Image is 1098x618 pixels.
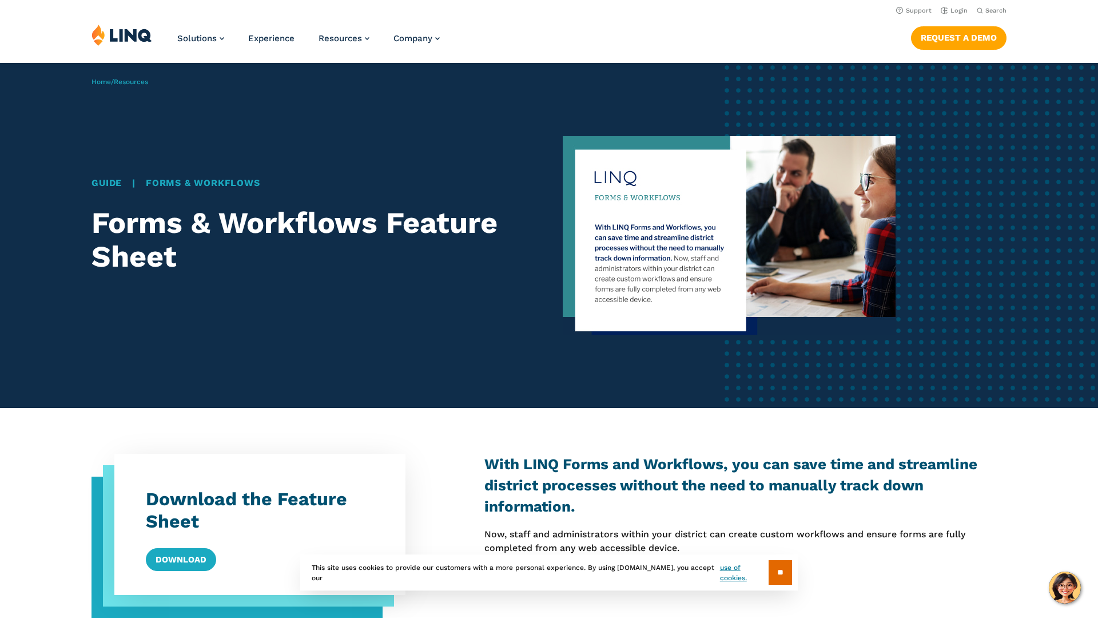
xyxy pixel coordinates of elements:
a: Support [896,7,932,14]
button: Open Search Bar [977,6,1006,15]
p: Now, staff and administrators within your district can create custom workflows and ensure forms a... [484,528,1006,556]
a: use of cookies. [720,562,769,583]
a: Guide [91,177,122,188]
a: Request a Demo [911,26,1006,49]
h2: With LINQ Forms and Workflows, you can save time and streamline district processes without the ne... [484,454,1006,517]
span: Company [393,33,432,43]
nav: Primary Navigation [177,24,440,62]
a: Login [941,7,968,14]
a: Download [146,548,216,571]
img: LINQ | K‑12 Software [91,24,152,46]
a: Forms & Workflows [146,177,260,188]
a: Company [393,33,440,43]
a: Experience [248,33,295,43]
div: | [91,176,535,190]
span: Resources [319,33,362,43]
nav: Button Navigation [911,24,1006,49]
a: Resources [114,78,148,86]
div: This site uses cookies to provide our customers with a more personal experience. By using [DOMAIN... [300,554,798,591]
span: Solutions [177,33,217,43]
span: Search [985,7,1006,14]
a: Solutions [177,33,224,43]
a: Resources [319,33,369,43]
span: / [91,78,148,86]
h1: Forms & Workflows Feature Sheet [91,206,535,275]
h3: Download the Feature Sheet [146,488,375,532]
button: Hello, have a question? Let’s chat. [1049,572,1081,604]
a: Home [91,78,111,86]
